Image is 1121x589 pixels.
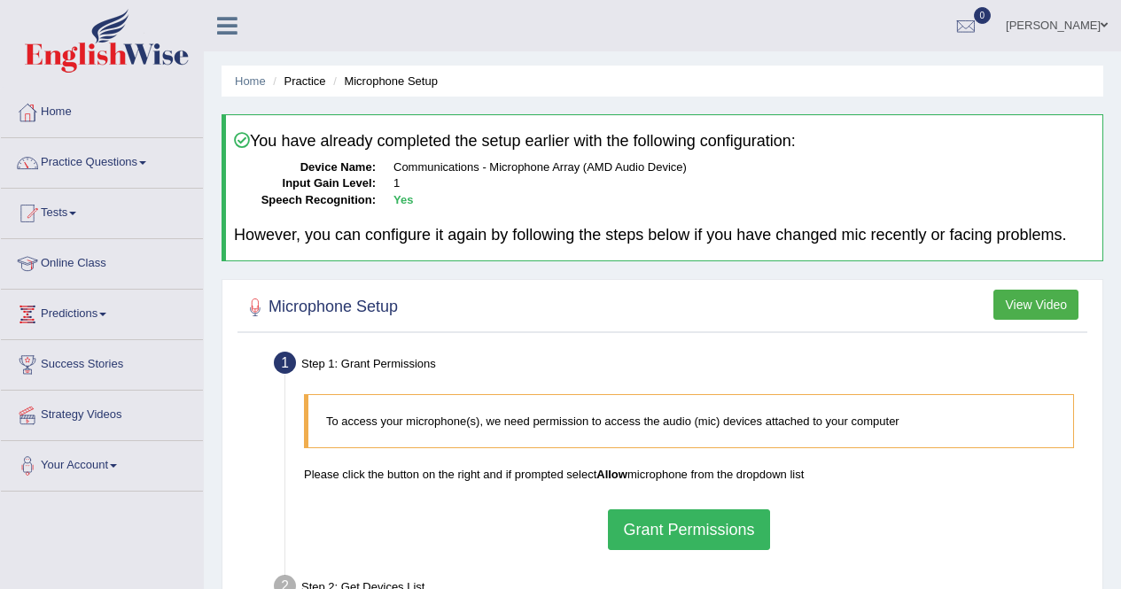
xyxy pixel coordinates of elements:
[1,391,203,435] a: Strategy Videos
[1,340,203,384] a: Success Stories
[234,159,376,176] dt: Device Name:
[393,175,1094,192] dd: 1
[993,290,1078,320] button: View Video
[608,509,769,550] button: Grant Permissions
[1,290,203,334] a: Predictions
[234,132,1094,151] h4: You have already completed the setup earlier with the following configuration:
[234,192,376,209] dt: Speech Recognition:
[1,189,203,233] a: Tests
[393,193,413,206] b: Yes
[235,74,266,88] a: Home
[242,294,398,321] h2: Microphone Setup
[329,73,438,89] li: Microphone Setup
[326,413,1055,430] p: To access your microphone(s), we need permission to access the audio (mic) devices attached to yo...
[234,227,1094,244] h4: However, you can configure it again by following the steps below if you have changed mic recently...
[1,441,203,485] a: Your Account
[1,138,203,182] a: Practice Questions
[266,346,1094,385] div: Step 1: Grant Permissions
[1,88,203,132] a: Home
[1,239,203,283] a: Online Class
[974,7,992,24] span: 0
[393,159,1094,176] dd: Communications - Microphone Array (AMD Audio Device)
[304,466,1074,483] p: Please click the button on the right and if prompted select microphone from the dropdown list
[269,73,325,89] li: Practice
[596,468,627,481] b: Allow
[234,175,376,192] dt: Input Gain Level:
